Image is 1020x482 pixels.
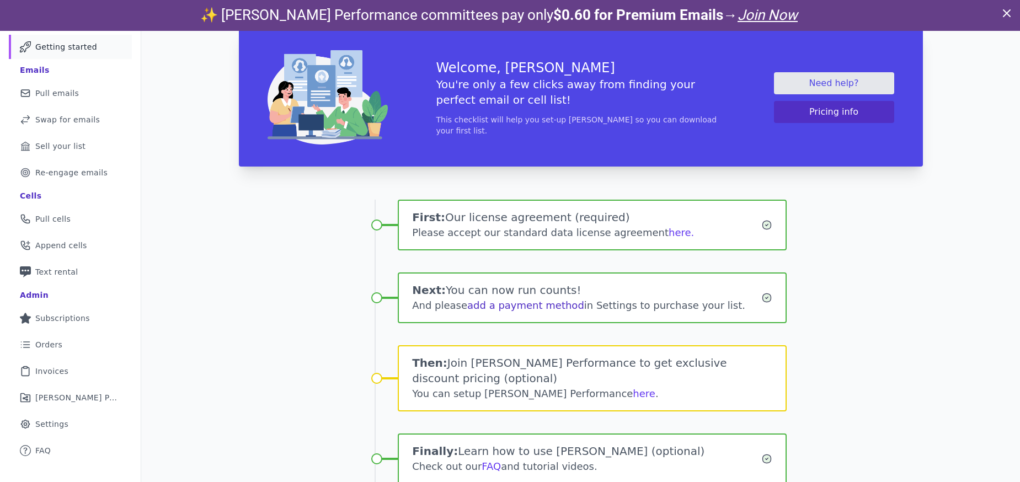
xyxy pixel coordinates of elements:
[35,445,51,456] span: FAQ
[412,298,761,313] div: And please in Settings to purchase your list.
[436,59,725,77] h3: Welcome, [PERSON_NAME]
[412,355,772,386] h1: Join [PERSON_NAME] Performance to get exclusive discount pricing (optional)
[9,306,132,330] a: Subscriptions
[774,72,894,94] a: Need help?
[774,101,894,123] button: Pricing info
[35,88,79,99] span: Pull emails
[9,35,132,59] a: Getting started
[9,412,132,436] a: Settings
[35,419,68,430] span: Settings
[35,114,100,125] span: Swap for emails
[35,141,86,152] span: Sell your list
[412,443,761,459] h1: Learn how to use [PERSON_NAME] (optional)
[20,190,41,201] div: Cells
[436,77,725,108] h5: You're only a few clicks away from finding your perfect email or cell list!
[412,283,446,297] span: Next:
[35,266,78,277] span: Text rental
[412,210,761,225] h1: Our license agreement (required)
[412,211,445,224] span: First:
[9,207,132,231] a: Pull cells
[412,459,761,474] div: Check out our and tutorial videos.
[35,167,108,178] span: Re-engage emails
[20,290,49,301] div: Admin
[9,359,132,383] a: Invoices
[412,444,458,458] span: Finally:
[35,392,119,403] span: [PERSON_NAME] Performance
[633,388,655,399] a: here
[35,366,68,377] span: Invoices
[35,213,71,224] span: Pull cells
[9,81,132,105] a: Pull emails
[35,313,90,324] span: Subscriptions
[9,260,132,284] a: Text rental
[9,333,132,357] a: Orders
[9,134,132,158] a: Sell your list
[412,225,761,240] div: Please accept our standard data license agreement
[35,41,97,52] span: Getting started
[9,438,132,463] a: FAQ
[35,339,62,350] span: Orders
[268,50,388,144] img: img
[9,233,132,258] a: Append cells
[412,282,761,298] h1: You can now run counts!
[436,114,725,136] p: This checklist will help you set-up [PERSON_NAME] so you can download your first list.
[412,386,772,401] div: You can setup [PERSON_NAME] Performance .
[412,356,447,369] span: Then:
[9,160,132,185] a: Re-engage emails
[9,108,132,132] a: Swap for emails
[467,299,584,311] a: add a payment method
[9,385,132,410] a: [PERSON_NAME] Performance
[20,65,50,76] div: Emails
[35,240,87,251] span: Append cells
[482,460,501,472] a: FAQ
